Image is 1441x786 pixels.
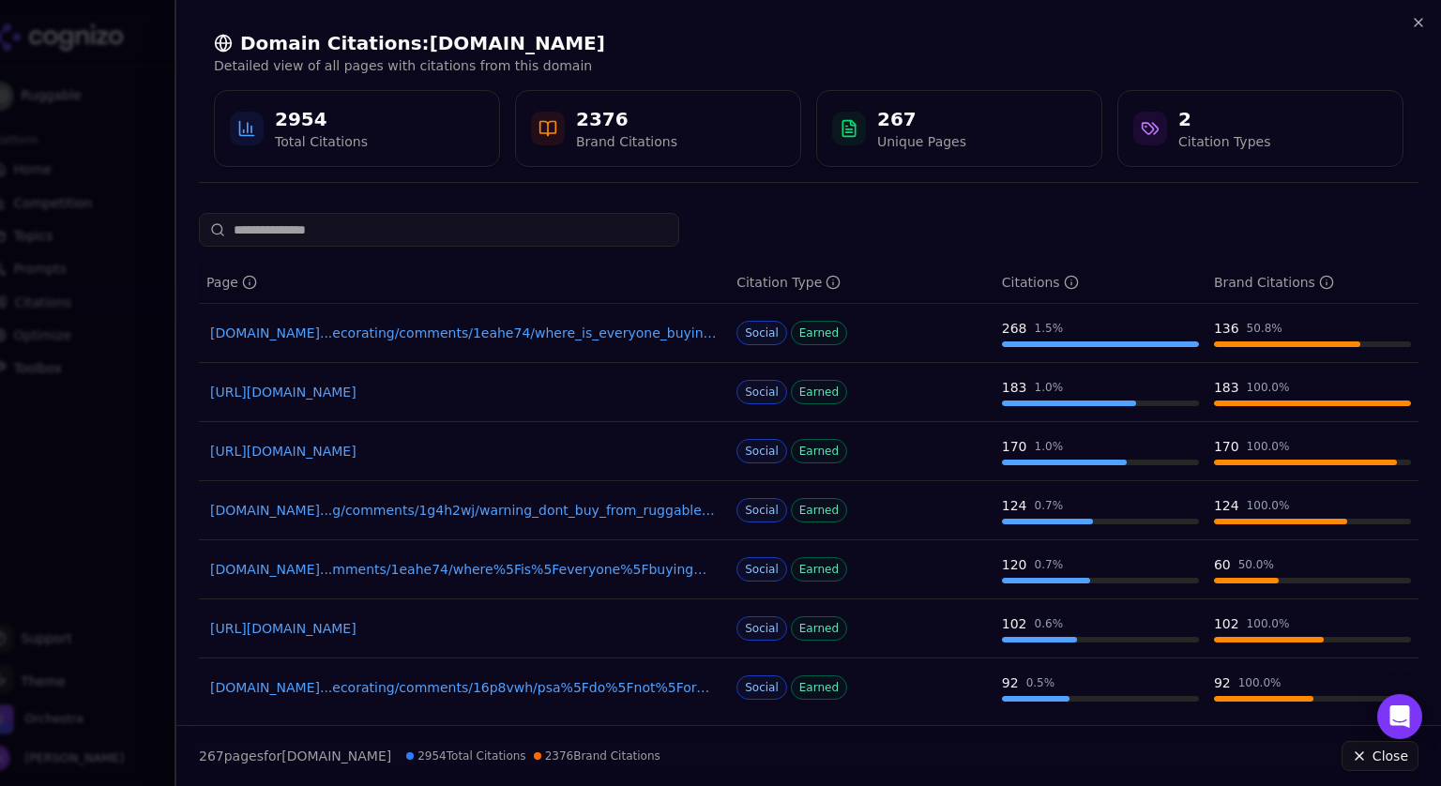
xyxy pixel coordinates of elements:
span: Social [736,675,787,700]
div: Unique Pages [877,132,966,151]
span: Social [736,380,787,404]
a: [DOMAIN_NAME]...g/comments/1g4h2wj/warning_dont_buy_from_ruggable_terrible_customer [210,501,718,520]
a: [URL][DOMAIN_NAME] [210,619,718,638]
div: 0.7 % [1035,557,1064,572]
a: [DOMAIN_NAME]...ecorating/comments/16p8vwh/psa%5Fdo%5Fnot%5Forder%5Ffrom%5Fruggable [210,678,718,697]
th: totalCitationCount [994,262,1206,304]
span: Earned [791,439,847,463]
span: Social [736,557,787,582]
div: 2 [1178,106,1270,132]
div: 183 [1002,378,1027,397]
span: 2376 Brand Citations [534,748,660,763]
div: 102 [1214,614,1239,633]
div: Page [206,273,257,292]
div: 183 [1214,378,1239,397]
th: brandCitationCount [1206,262,1418,304]
div: 100.0 % [1238,675,1282,690]
button: Close [1342,741,1418,771]
span: Earned [791,380,847,404]
span: Social [736,498,787,522]
span: Earned [791,675,847,700]
div: 0.7 % [1035,498,1064,513]
span: Social [736,439,787,463]
span: Social [736,321,787,345]
span: Earned [791,557,847,582]
div: 1.5 % [1035,321,1064,336]
div: 2954 [275,106,368,132]
div: Brand Citations [1214,273,1334,292]
div: 136 [1214,319,1239,338]
th: page [199,262,729,304]
div: 2376 [576,106,677,132]
span: Earned [791,616,847,641]
div: 120 [1002,555,1027,574]
span: 2954 Total Citations [406,748,525,763]
div: 50.8 % [1247,321,1282,336]
div: 1.0 % [1035,380,1064,395]
p: Detailed view of all pages with citations from this domain [214,56,1403,75]
div: 100.0 % [1247,439,1290,454]
div: 124 [1214,496,1239,515]
p: page s for [199,747,391,765]
div: 0.6 % [1035,616,1064,631]
h2: Domain Citations: [DOMAIN_NAME] [214,30,1403,56]
div: 102 [1002,614,1027,633]
a: [URL][DOMAIN_NAME] [210,442,718,461]
a: [DOMAIN_NAME]...mments/1eahe74/where%5Fis%5Feveryone%5Fbuying%5Ftheir%5Farea%5Frugs [210,560,718,579]
div: 100.0 % [1247,498,1290,513]
div: 92 [1214,673,1231,692]
span: 267 [199,748,224,763]
div: 0.5 % [1026,675,1055,690]
div: 50.0 % [1238,557,1274,572]
div: 170 [1214,437,1239,456]
span: Earned [791,321,847,345]
div: Total Citations [275,132,368,151]
div: Citation Type [736,273,841,292]
div: 124 [1002,496,1027,515]
th: citationTypes [729,262,994,304]
div: 60 [1214,555,1231,574]
div: Citations [1002,273,1079,292]
div: 100.0 % [1247,380,1290,395]
div: 267 [877,106,966,132]
span: Social [736,616,787,641]
a: [URL][DOMAIN_NAME] [210,383,718,401]
div: Brand Citations [576,132,677,151]
div: 1.0 % [1035,439,1064,454]
div: 100.0 % [1247,616,1290,631]
span: [DOMAIN_NAME] [281,748,391,763]
div: 170 [1002,437,1027,456]
div: Citation Types [1178,132,1270,151]
div: 92 [1002,673,1019,692]
a: [DOMAIN_NAME]...ecorating/comments/1eahe74/where_is_everyone_buying_their_area_rugs [210,324,718,342]
span: Earned [791,498,847,522]
div: 268 [1002,319,1027,338]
